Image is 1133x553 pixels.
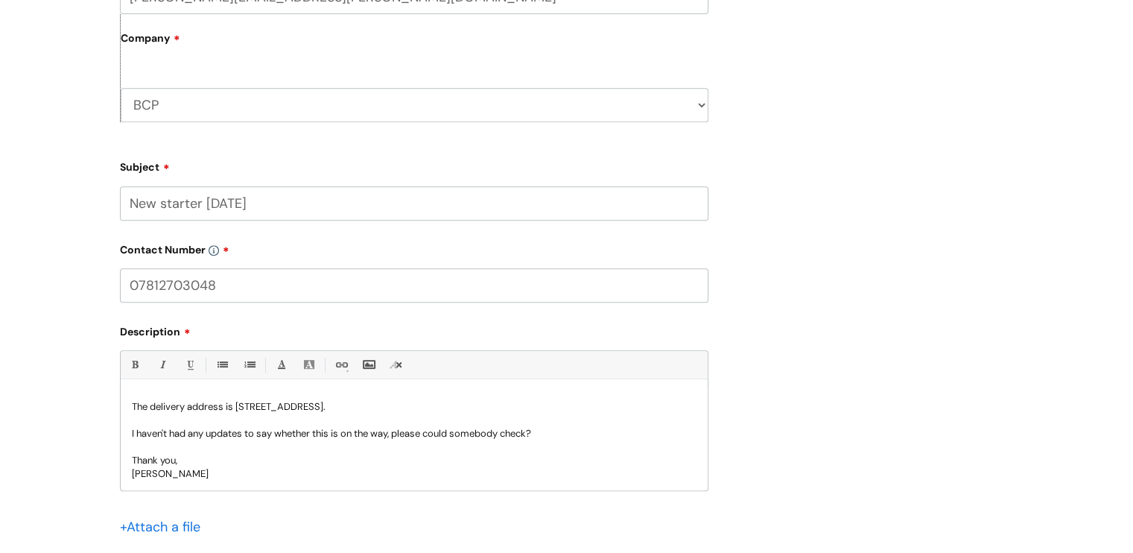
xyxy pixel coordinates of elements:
[180,355,199,374] a: Underline(Ctrl-U)
[240,355,258,374] a: 1. Ordered List (Ctrl-Shift-8)
[120,320,708,338] label: Description
[212,355,231,374] a: • Unordered List (Ctrl-Shift-7)
[132,400,696,414] p: The delivery address is [STREET_ADDRESS].
[120,156,708,174] label: Subject
[120,515,209,539] div: Attach a file
[387,355,405,374] a: Remove formatting (Ctrl-\)
[299,355,318,374] a: Back Color
[153,355,171,374] a: Italic (Ctrl-I)
[132,427,696,440] p: I haven't had any updates to say whether this is on the way, please could somebody check?
[209,245,219,256] img: info-icon.svg
[132,454,696,467] p: Thank you,
[132,467,696,481] p: [PERSON_NAME]
[359,355,378,374] a: Insert Image...
[272,355,291,374] a: Font Color
[331,355,350,374] a: Link
[121,27,708,60] label: Company
[120,238,708,256] label: Contact Number
[125,355,144,374] a: Bold (Ctrl-B)
[120,518,127,536] span: +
